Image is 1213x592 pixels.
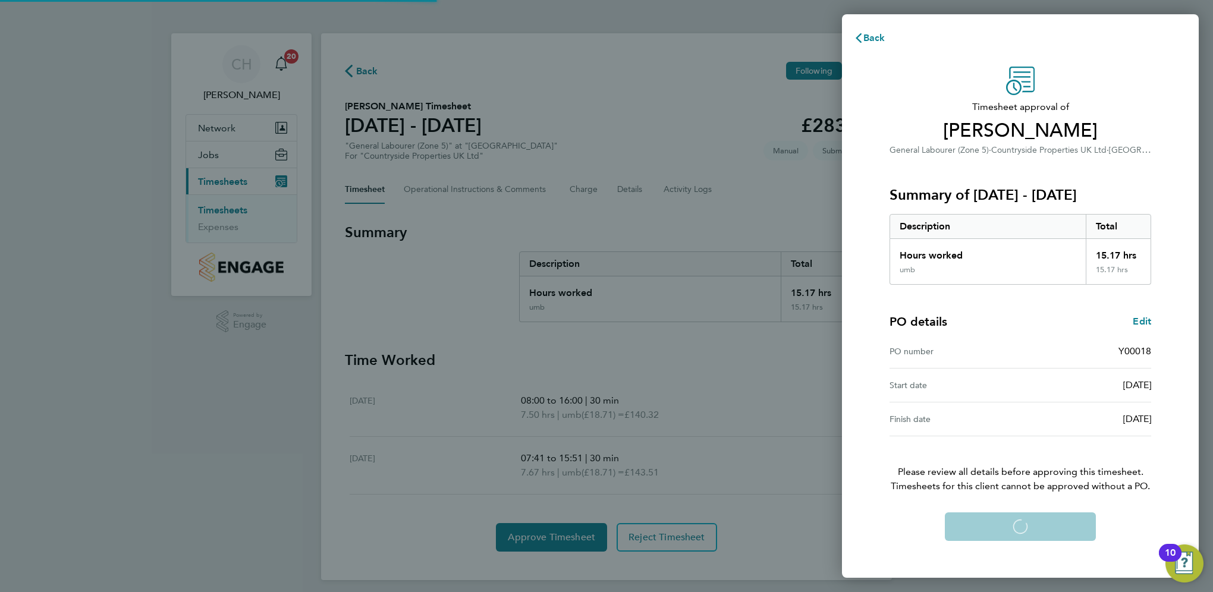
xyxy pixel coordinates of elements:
div: Hours worked [890,239,1086,265]
h4: PO details [890,313,947,330]
div: Summary of 04 - 10 Aug 2025 [890,214,1151,285]
div: 15.17 hrs [1086,239,1151,265]
span: Timesheets for this client cannot be approved without a PO. [875,479,1165,493]
a: Edit [1133,314,1151,329]
span: Back [863,32,885,43]
div: 15.17 hrs [1086,265,1151,284]
button: Open Resource Center, 10 new notifications [1165,544,1203,582]
span: [PERSON_NAME] [890,119,1151,143]
button: Back [842,26,897,50]
span: · [989,145,991,155]
span: Countryside Properties UK Ltd [991,145,1107,155]
span: Timesheet approval of [890,100,1151,114]
span: [GEOGRAPHIC_DATA] [1109,144,1194,155]
span: Edit [1133,316,1151,327]
span: Y00018 [1118,345,1151,357]
h3: Summary of [DATE] - [DATE] [890,185,1151,204]
div: Start date [890,378,1020,392]
div: [DATE] [1020,378,1151,392]
div: PO number [890,344,1020,358]
div: Total [1086,215,1151,238]
p: Please review all details before approving this timesheet. [875,436,1165,493]
span: · [1107,145,1109,155]
div: Description [890,215,1086,238]
span: General Labourer (Zone 5) [890,145,989,155]
div: 10 [1165,553,1176,568]
div: Finish date [890,412,1020,426]
div: [DATE] [1020,412,1151,426]
div: umb [900,265,915,275]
